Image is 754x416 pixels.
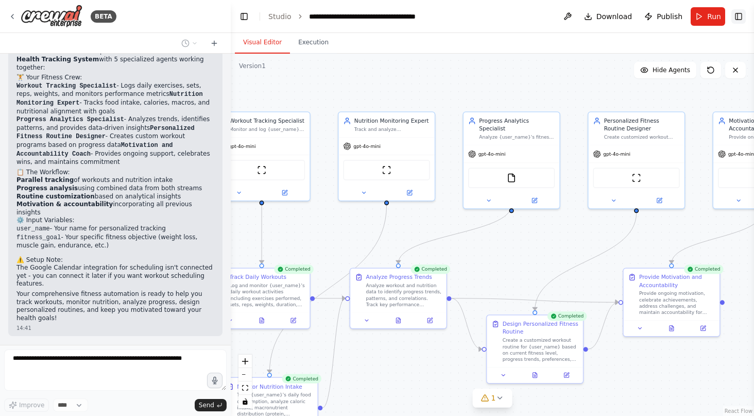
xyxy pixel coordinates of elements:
div: Monitor and log {user_name}'s workout activities, track exercise performance metrics, and maintai... [229,126,305,132]
div: Analyze workout and nutrition data to identify progress trends, patterns, and correlations. Track... [366,282,441,308]
button: Open in side panel [637,196,681,205]
div: Completed [282,374,321,384]
a: React Flow attribution [725,408,752,414]
button: toggle interactivity [238,395,252,408]
img: ScrapeWebsiteTool [632,173,641,182]
div: Design Personalized Fitness Routine [503,320,578,336]
button: View output [382,316,415,325]
div: Analyze {user_name}'s fitness progress trends, identify patterns in workout and nutrition data, t... [479,134,555,140]
img: ScrapeWebsiteTool [257,165,266,175]
div: Version 1 [239,62,266,70]
li: - Your name for personalized tracking [16,225,214,234]
p: Perfect! I've created a comprehensive with 5 specialized agents working together: [16,47,214,72]
strong: Routine customization [16,193,95,200]
span: 1 [491,393,496,403]
g: Edge from b7f5b314-c12b-4f1d-a94a-164d156ae3ff to a5fba41b-fb83-44c9-999b-883ca94db0cd [258,205,266,263]
div: Workout Tracking Specialist [229,117,305,125]
g: Edge from e6ec48c0-cb9d-4b92-b9d0-61f8ca9b4c4c to a996c41d-39dc-4392-ba2a-913774748c21 [451,294,482,353]
h2: 🏋️ Your Fitness Crew: [16,74,214,82]
span: Hide Agents [653,66,690,74]
div: CompletedProvide Motivation and AccountabilityProvide ongoing motivation, celebrate achievements,... [623,268,720,337]
li: incorporating all previous insights [16,201,214,217]
li: based on analytical insights [16,193,214,201]
a: Studio [268,12,292,21]
div: Track and analyze {user_name}'s daily nutrition intake, monitor caloric consumption, macronutrien... [354,126,430,132]
div: BETA [91,10,116,23]
button: Visual Editor [235,32,290,54]
div: Progress Analytics SpecialistAnalyze {user_name}'s fitness progress trends, identify patterns in ... [462,111,560,209]
button: Open in side panel [690,324,716,333]
g: Edge from a5fba41b-fb83-44c9-999b-883ca94db0cd to e6ec48c0-cb9d-4b92-b9d0-61f8ca9b4c4c [315,294,345,302]
div: Completed [410,264,450,274]
img: ScrapeWebsiteTool [382,165,391,175]
button: 1 [473,389,512,408]
strong: Motivation & accountability [16,201,113,208]
span: Improve [19,401,44,409]
button: View output [519,371,552,380]
span: gpt-4o-mini [353,143,381,149]
span: gpt-4o-mini [603,151,630,157]
button: Show right sidebar [731,9,746,24]
button: Hide left sidebar [237,9,251,24]
code: Progress Analytics Specialist [16,116,124,123]
div: CompletedDesign Personalized Fitness RoutineCreate a customized workout routine for {user_name} b... [486,314,584,384]
div: Workout Tracking SpecialistMonitor and log {user_name}'s workout activities, track exercise perfo... [213,111,310,201]
h2: ⚙️ Input Variables: [16,217,214,225]
code: Workout Tracking Specialist [16,82,116,90]
strong: Progress analysis [16,185,78,192]
button: Execution [290,32,337,54]
button: Open in side panel [416,316,443,325]
li: - Your specific fitness objective (weight loss, muscle gain, endurance, etc.) [16,234,214,250]
button: Open in side panel [387,188,432,197]
img: Logo [21,5,82,28]
div: Nutrition Monitoring ExpertTrack and analyze {user_name}'s daily nutrition intake, monitor calori... [338,111,435,201]
button: Start a new chat [206,37,222,49]
span: Run [707,11,721,22]
span: Send [199,401,214,409]
button: Run [691,7,725,26]
code: fitness_goal [16,234,61,241]
span: gpt-4o-mini [229,143,256,149]
strong: Personal Fitness & Health Tracking System [16,47,199,63]
span: Publish [657,11,682,22]
g: Edge from a996c41d-39dc-4392-ba2a-913774748c21 to 5b57676f-ba61-44ae-b088-715051047776 [588,298,619,353]
div: CompletedTrack Daily WorkoutsLog and monitor {user_name}'s daily workout activities including exe... [213,268,310,329]
button: Open in side panel [553,371,580,380]
div: Provide Motivation and Accountability [639,273,715,289]
button: zoom in [238,355,252,368]
span: Download [596,11,632,22]
button: View output [655,324,688,333]
div: Progress Analytics Specialist [479,117,555,132]
div: CompletedAnalyze Progress TrendsAnalyze workout and nutrition data to identify progress trends, p... [350,268,447,329]
img: FileReadTool [507,173,516,182]
div: Completed [684,264,724,274]
code: Personalized Fitness Routine Designer [16,125,195,141]
button: Improve [4,398,49,412]
button: zoom out [238,368,252,381]
button: Publish [640,7,687,26]
div: Monitor Nutrition Intake [237,382,302,390]
g: Edge from f76c6ee9-83d4-41b7-b010-aad18733fcc4 to e6ec48c0-cb9d-4b92-b9d0-61f8ca9b4c4c [322,294,345,411]
button: Click to speak your automation idea [207,373,222,388]
code: user_name [16,225,50,232]
code: Motivation and Accountability Coach [16,142,173,158]
div: Provide ongoing motivation, celebrate achievements, address challenges, and maintain accountabili... [639,290,715,315]
p: - Logs daily exercises, sets, reps, weights, and monitors performance metrics - Tracks food intak... [16,82,214,167]
g: Edge from db072a98-1f05-4e41-a30b-defa857d6c94 to a996c41d-39dc-4392-ba2a-913774748c21 [531,213,640,310]
p: Your comprehensive fitness automation is ready to help you track workouts, monitor nutrition, ana... [16,290,214,322]
g: Edge from 5e4b28ea-93e2-49b9-9421-52bc2ab97e5f to e6ec48c0-cb9d-4b92-b9d0-61f8ca9b4c4c [395,205,516,263]
div: Create customized workout routines for {user_name} based on progress data, fitness level, prefere... [604,134,680,140]
button: fit view [238,381,252,395]
p: The Google Calendar integration for scheduling isn't connected yet - you can connect it later if ... [16,264,214,288]
g: Edge from 0c28c77f-3207-4cc1-8691-0b9203b7c8c3 to f76c6ee9-83d4-41b7-b010-aad18733fcc4 [266,205,391,373]
div: Completed [547,311,587,321]
div: 14:41 [16,324,214,332]
div: Log and monitor {user_name}'s daily workout activities including exercises performed, sets, reps,... [229,282,305,308]
button: Download [580,7,637,26]
nav: breadcrumb [268,11,425,22]
button: View output [245,316,278,325]
strong: Parallel tracking [16,176,74,184]
g: Edge from e6ec48c0-cb9d-4b92-b9d0-61f8ca9b4c4c to 5b57676f-ba61-44ae-b088-715051047776 [451,294,618,306]
li: of workouts and nutrition intake [16,176,214,185]
div: Personalized Fitness Routine Designer [604,117,680,132]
